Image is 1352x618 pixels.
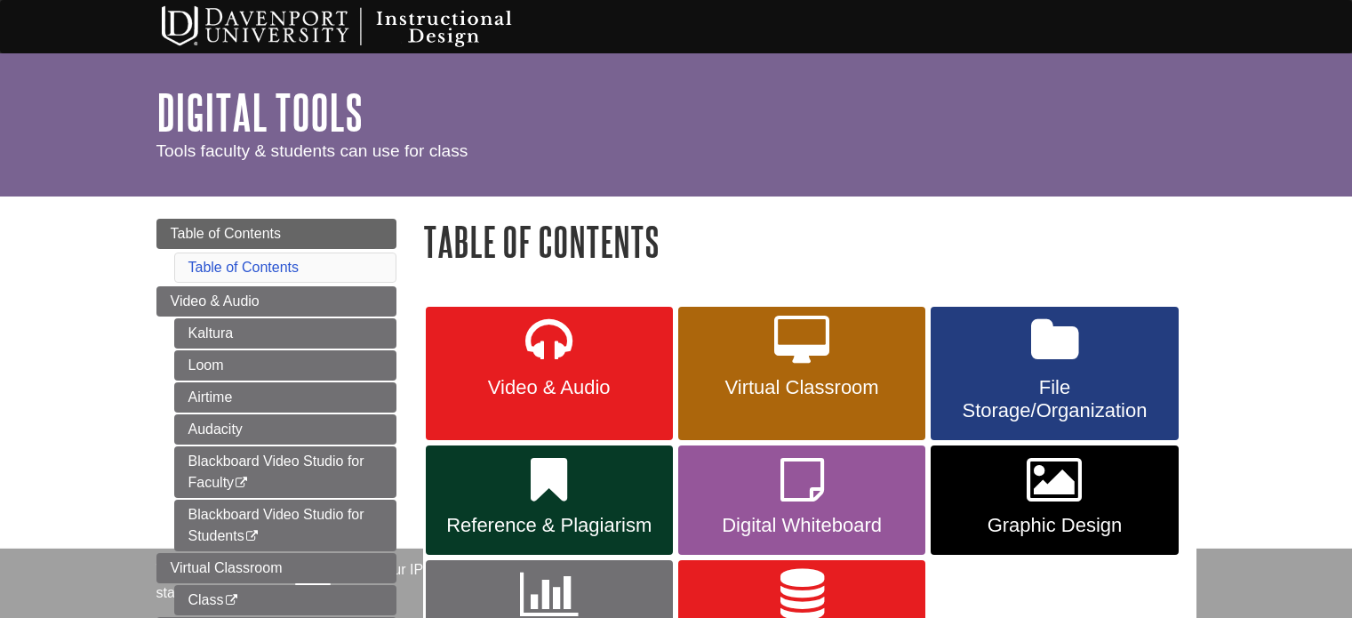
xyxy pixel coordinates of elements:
a: Virtual Classroom [156,553,396,583]
i: This link opens in a new window [244,531,260,542]
a: Class [174,585,396,615]
a: Digital Whiteboard [678,445,925,556]
a: Loom [174,350,396,381]
a: File Storage/Organization [931,307,1178,440]
a: Blackboard Video Studio for Faculty [174,446,396,498]
span: File Storage/Organization [944,376,1164,422]
span: Table of Contents [171,226,282,241]
a: Video & Audio [426,307,673,440]
a: Table of Contents [156,219,396,249]
span: Digital Whiteboard [692,514,912,537]
a: Kaltura [174,318,396,349]
h1: Table of Contents [423,219,1196,264]
a: Blackboard Video Studio for Students [174,500,396,551]
span: Reference & Plagiarism [439,514,660,537]
img: Davenport University Instructional Design [148,4,574,49]
a: Graphic Design [931,445,1178,556]
span: Virtual Classroom [692,376,912,399]
i: This link opens in a new window [234,478,249,489]
span: Graphic Design [944,514,1164,537]
a: Digital Tools [156,84,363,140]
i: This link opens in a new window [224,595,239,606]
span: Tools faculty & students can use for class [156,141,468,160]
a: Reference & Plagiarism [426,445,673,556]
a: Video & Audio [156,286,396,317]
a: Audacity [174,414,396,445]
a: Table of Contents [188,260,300,275]
span: Video & Audio [439,376,660,399]
span: Video & Audio [171,293,260,309]
a: Virtual Classroom [678,307,925,440]
span: Virtual Classroom [171,560,283,575]
a: Airtime [174,382,396,413]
